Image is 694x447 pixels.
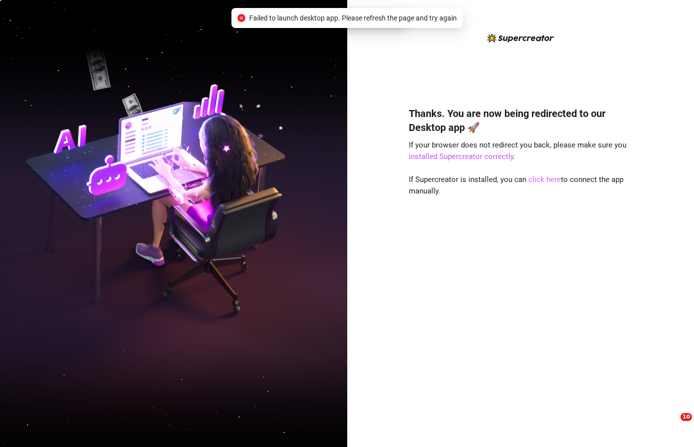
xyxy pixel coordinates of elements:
span: 10 [680,413,692,421]
h4: Thanks. You are now being redirected to our Desktop app 🚀 [409,106,632,134]
a: click here [528,175,561,184]
span: If your browser does not redirect you back, please make sure you . [409,140,626,161]
span: If Supercreator is installed, you can to connect the app manually. [409,175,623,196]
iframe: Intercom live chat [660,413,684,437]
span: close-circle [237,14,245,22]
span: Failed to launch desktop app. Please refresh the page and try again [249,12,457,23]
a: installed Supercreator correctly [409,152,513,161]
img: logo-BBDzfeDw.svg [487,33,554,42]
